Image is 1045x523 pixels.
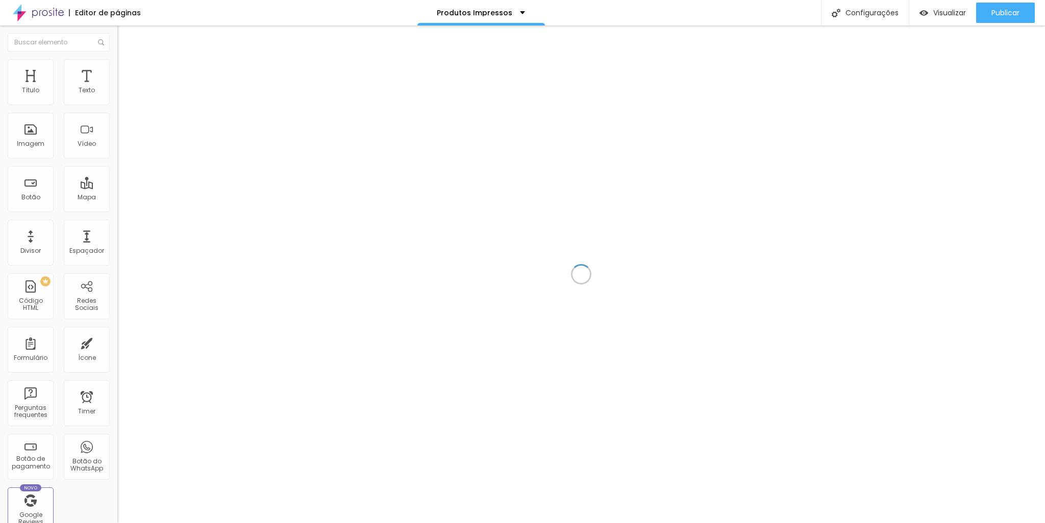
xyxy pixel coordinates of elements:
div: Formulário [14,354,47,361]
div: Botão [21,194,40,201]
input: Buscar elemento [8,33,110,51]
img: view-1.svg [919,9,928,17]
img: Icone [98,39,104,45]
button: Publicar [976,3,1035,23]
div: Espaçador [69,247,104,254]
div: Perguntas frequentes [10,404,51,419]
div: Timer [78,408,95,415]
div: Redes Sociais [66,297,107,312]
div: Imagem [17,140,44,147]
div: Editor de páginas [69,9,141,16]
div: Novo [20,484,42,491]
button: Visualizar [909,3,976,23]
span: Visualizar [933,9,966,17]
div: Botão do WhatsApp [66,458,107,473]
div: Botão de pagamento [10,455,51,470]
div: Texto [79,87,95,94]
div: Código HTML [10,297,51,312]
div: Divisor [20,247,41,254]
div: Mapa [78,194,96,201]
span: Publicar [991,9,1019,17]
div: Título [22,87,39,94]
div: Ícone [78,354,96,361]
div: Vídeo [78,140,96,147]
p: Produtos Impressos [437,9,512,16]
img: Icone [832,9,840,17]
